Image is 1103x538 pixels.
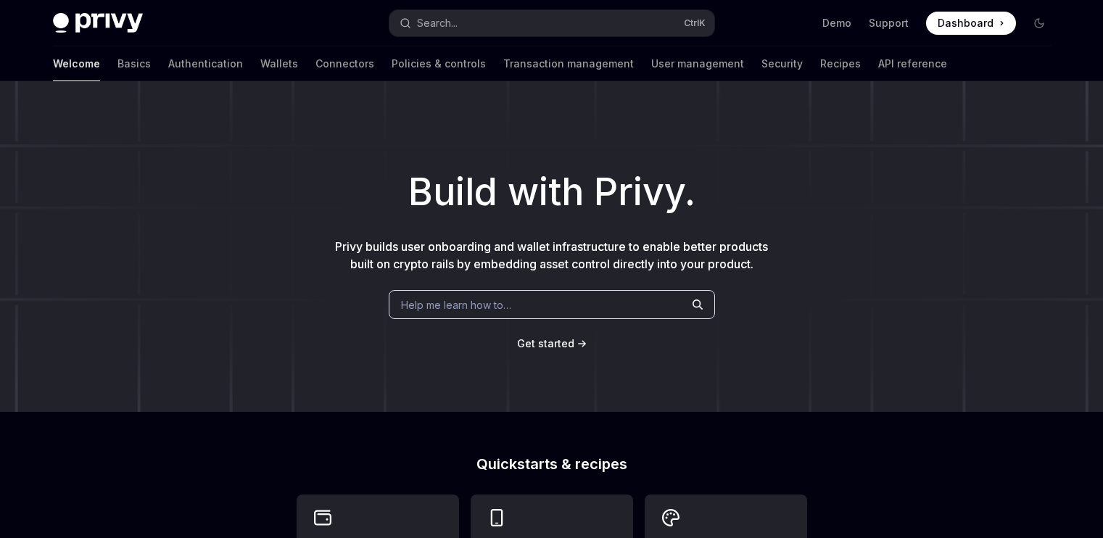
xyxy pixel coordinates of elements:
[53,13,143,33] img: dark logo
[117,46,151,81] a: Basics
[651,46,744,81] a: User management
[389,10,714,36] button: Search...CtrlK
[53,46,100,81] a: Welcome
[168,46,243,81] a: Authentication
[335,239,768,271] span: Privy builds user onboarding and wallet infrastructure to enable better products built on crypto ...
[869,16,909,30] a: Support
[1028,12,1051,35] button: Toggle dark mode
[315,46,374,81] a: Connectors
[820,46,861,81] a: Recipes
[417,15,458,32] div: Search...
[684,17,706,29] span: Ctrl K
[926,12,1016,35] a: Dashboard
[761,46,803,81] a: Security
[392,46,486,81] a: Policies & controls
[822,16,851,30] a: Demo
[517,336,574,351] a: Get started
[517,337,574,349] span: Get started
[23,164,1080,220] h1: Build with Privy.
[503,46,634,81] a: Transaction management
[938,16,993,30] span: Dashboard
[297,457,807,471] h2: Quickstarts & recipes
[878,46,947,81] a: API reference
[401,297,511,313] span: Help me learn how to…
[260,46,298,81] a: Wallets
